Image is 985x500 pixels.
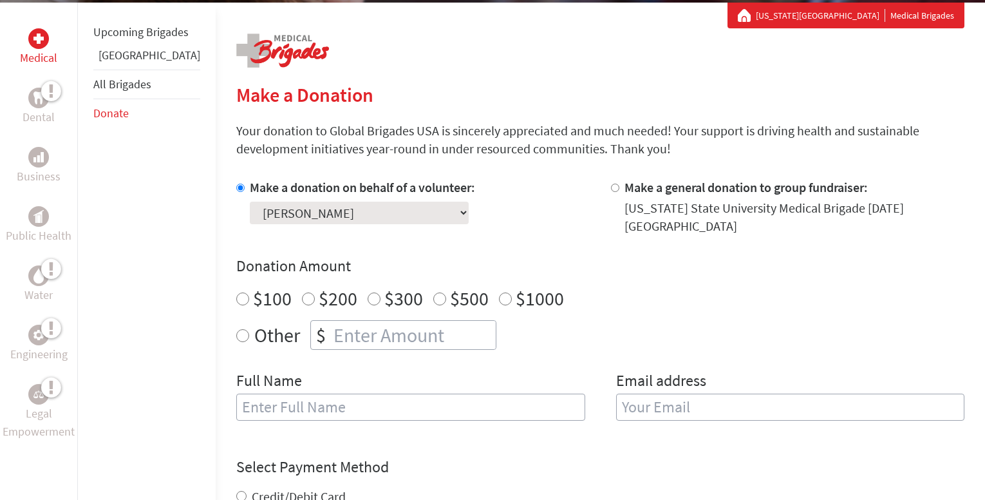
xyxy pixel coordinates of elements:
[17,168,61,186] p: Business
[20,28,57,67] a: MedicalMedical
[28,147,49,168] div: Business
[236,394,585,421] input: Enter Full Name
[33,152,44,162] img: Business
[24,286,53,304] p: Water
[93,46,200,70] li: Guatemala
[384,286,423,311] label: $300
[624,199,965,235] div: [US_STATE] State University Medical Brigade [DATE] [GEOGRAPHIC_DATA]
[236,122,964,158] p: Your donation to Global Brigades USA is sincerely appreciated and much needed! Your support is dr...
[738,9,954,22] div: Medical Brigades
[23,108,55,126] p: Dental
[28,206,49,227] div: Public Health
[236,34,329,68] img: logo-medical.png
[33,34,44,44] img: Medical
[24,265,53,304] a: WaterWater
[10,345,68,363] p: Engineering
[253,286,292,311] label: $100
[20,49,57,67] p: Medical
[516,286,564,311] label: $1000
[33,91,44,104] img: Dental
[93,18,200,46] li: Upcoming Brigades
[756,9,885,22] a: [US_STATE][GEOGRAPHIC_DATA]
[28,88,49,108] div: Dental
[450,286,489,311] label: $500
[28,384,49,405] div: Legal Empowerment
[33,268,44,283] img: Water
[23,88,55,126] a: DentalDental
[3,405,75,441] p: Legal Empowerment
[616,394,965,421] input: Your Email
[6,206,71,245] a: Public HealthPublic Health
[624,179,868,195] label: Make a general donation to group fundraiser:
[93,106,129,120] a: Donate
[93,99,200,128] li: Donate
[616,370,706,394] label: Email address
[93,24,189,39] a: Upcoming Brigades
[254,320,300,350] label: Other
[93,77,151,91] a: All Brigades
[33,210,44,223] img: Public Health
[236,256,964,276] h4: Donation Amount
[93,70,200,99] li: All Brigades
[28,325,49,345] div: Engineering
[17,147,61,186] a: BusinessBusiness
[3,384,75,441] a: Legal EmpowermentLegal Empowerment
[236,370,302,394] label: Full Name
[311,321,331,349] div: $
[33,330,44,340] img: Engineering
[10,325,68,363] a: EngineeringEngineering
[98,48,200,63] a: [GEOGRAPHIC_DATA]
[236,83,964,106] h2: Make a Donation
[28,28,49,49] div: Medical
[319,286,357,311] label: $200
[6,227,71,245] p: Public Health
[28,265,49,286] div: Water
[250,179,475,195] label: Make a donation on behalf of a volunteer:
[331,321,496,349] input: Enter Amount
[33,390,44,398] img: Legal Empowerment
[236,457,964,477] h4: Select Payment Method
